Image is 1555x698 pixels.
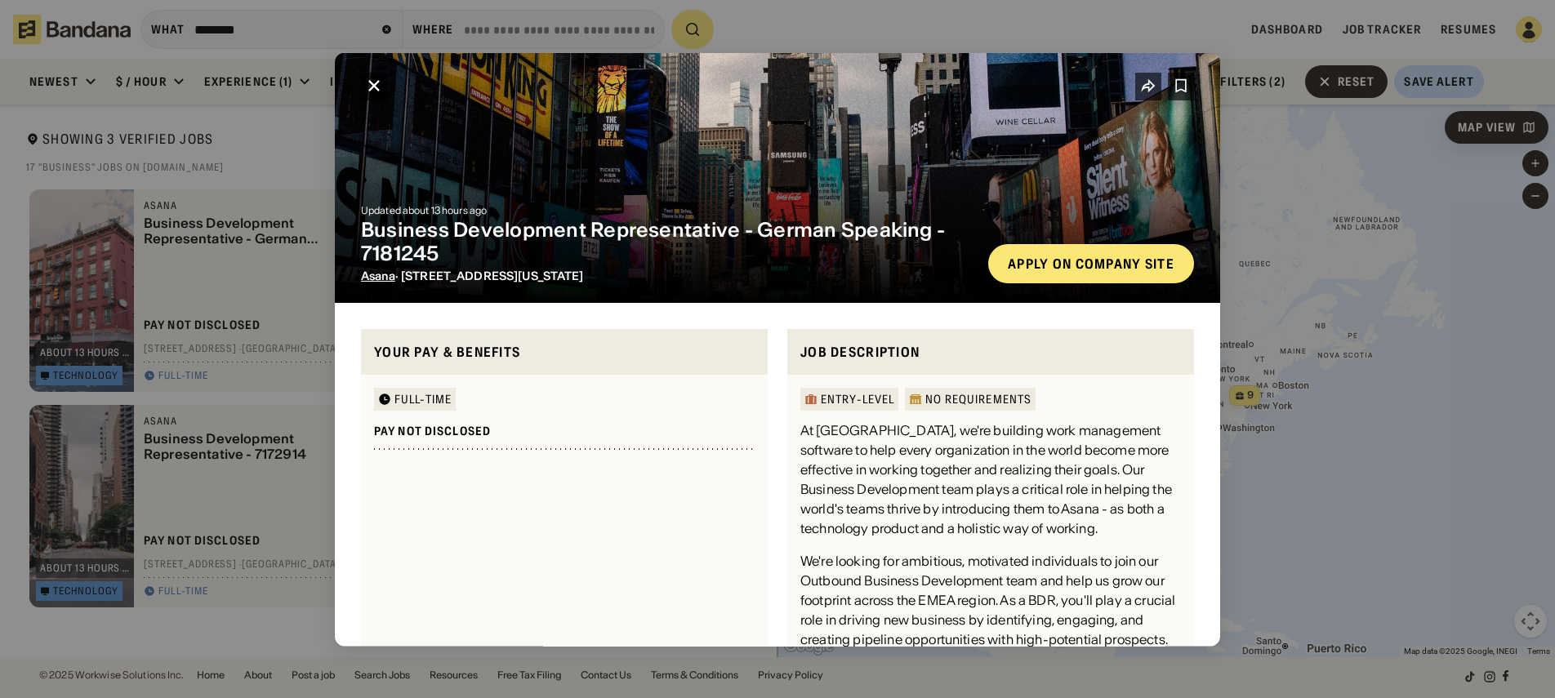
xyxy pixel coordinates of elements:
div: Pay not disclosed [374,424,491,438]
div: Updated about 13 hours ago [361,206,975,216]
div: Full-time [394,393,452,405]
div: Apply on company site [1008,256,1174,269]
div: · [STREET_ADDRESS][US_STATE] [361,269,975,282]
div: Your pay & benefits [374,341,755,362]
div: We're looking for ambitious, motivated individuals to join our Outbound Business Development team... [800,551,1181,649]
span: Asana [361,268,395,282]
div: No Requirements [925,393,1031,405]
div: At [GEOGRAPHIC_DATA], we're building work management software to help every organization in the w... [800,420,1181,538]
div: Business Development Representative - German Speaking - 7181245 [361,219,975,266]
div: Entry-Level [821,393,894,405]
div: Job Description [800,341,1181,362]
